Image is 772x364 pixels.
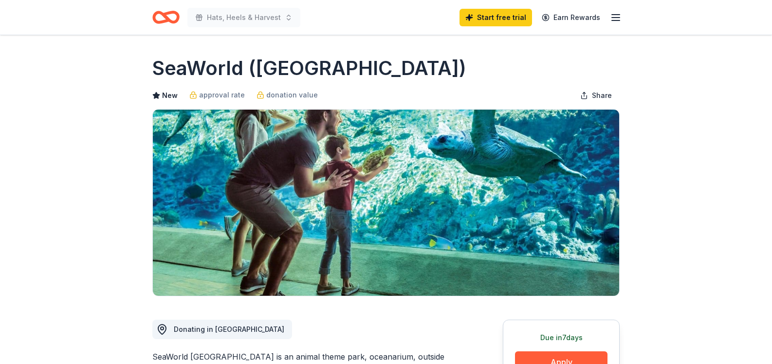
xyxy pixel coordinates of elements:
a: Home [152,6,180,29]
h1: SeaWorld ([GEOGRAPHIC_DATA]) [152,55,466,82]
a: Start free trial [460,9,532,26]
button: Hats, Heels & Harvest [187,8,300,27]
span: donation value [266,89,318,101]
span: Hats, Heels & Harvest [207,12,281,23]
button: Share [572,86,620,105]
span: Share [592,90,612,101]
a: donation value [257,89,318,101]
img: Image for SeaWorld (San Diego) [153,110,619,296]
span: New [162,90,178,101]
div: Due in 7 days [515,332,607,344]
a: approval rate [189,89,245,101]
a: Earn Rewards [536,9,606,26]
span: approval rate [199,89,245,101]
span: Donating in [GEOGRAPHIC_DATA] [174,325,284,333]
